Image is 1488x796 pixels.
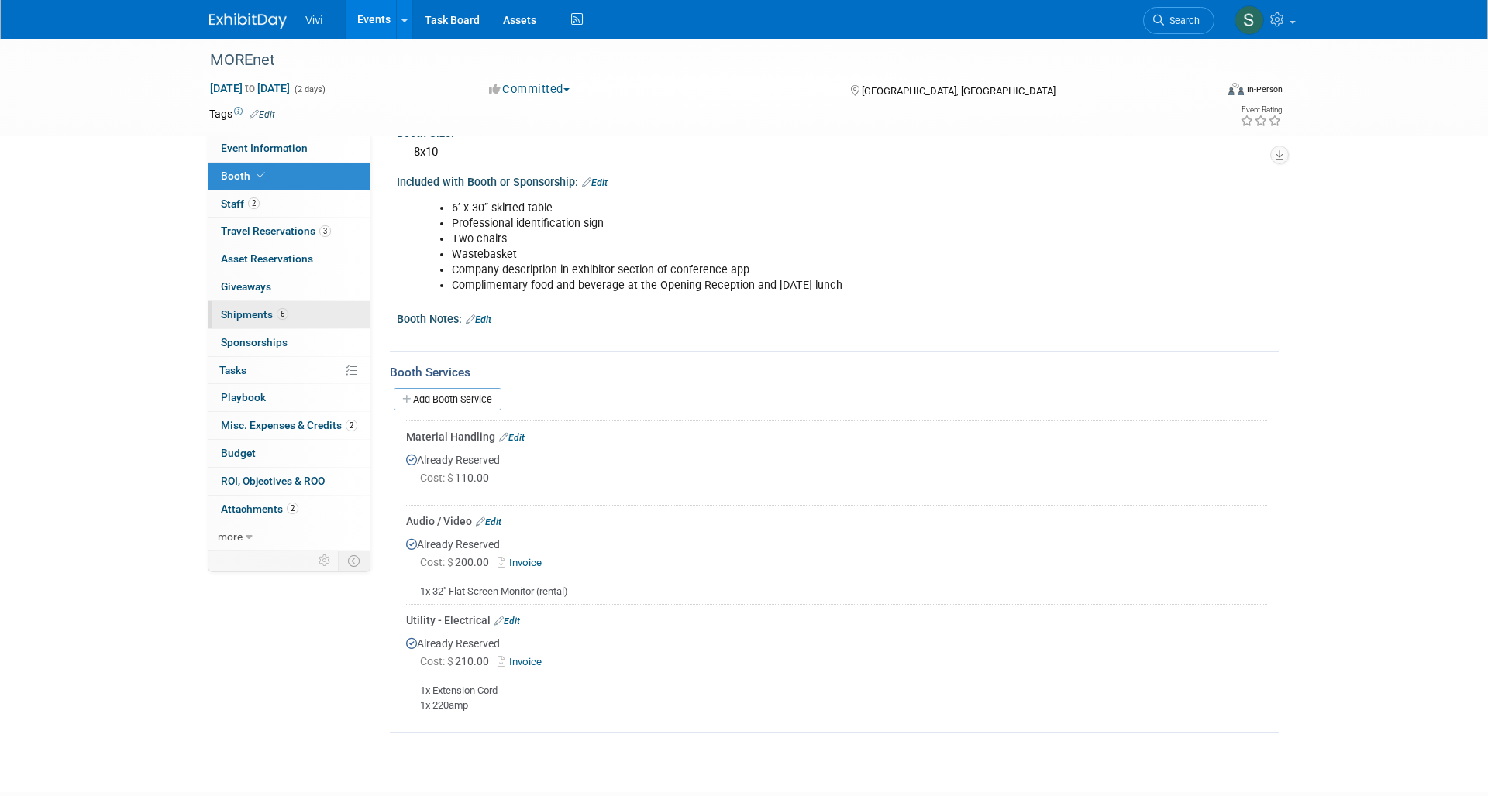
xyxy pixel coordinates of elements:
[452,247,1099,262] li: Wastebasket
[499,432,525,443] a: Edit
[452,216,1099,232] li: Professional identification sign
[221,419,357,431] span: Misc. Expenses & Credits
[406,529,1267,599] div: Already Reserved
[394,388,501,410] a: Add Booth Service
[208,440,370,467] a: Budget
[346,420,357,431] span: 2
[208,468,370,495] a: ROI, Objectives & ROO
[420,655,455,667] span: Cost: $
[1123,81,1283,104] div: Event Format
[208,190,370,218] a: Staff2
[208,412,370,439] a: Misc. Expenses & Credits2
[243,82,257,94] span: to
[221,475,325,487] span: ROI, Objectives & ROO
[221,391,266,403] span: Playbook
[406,612,1267,628] div: Utility - Electrical
[208,329,370,356] a: Sponsorships
[452,232,1099,247] li: Two chairs
[208,273,370,300] a: Giveaways
[1143,7,1214,34] a: Search
[221,142,308,154] span: Event Information
[862,85,1056,97] span: [GEOGRAPHIC_DATA], [GEOGRAPHIC_DATA]
[208,218,370,245] a: Travel Reservations3
[221,447,256,459] span: Budget
[406,628,1267,712] div: Already Reserved
[221,252,313,265] span: Asset Reservations
[221,280,271,293] span: Giveaways
[420,556,455,568] span: Cost: $
[452,278,1099,293] li: Complimentary food and beverage at the Opening Reception and [DATE] lunch
[390,364,1279,381] div: Booth Services
[208,384,370,411] a: Playbook
[208,496,370,523] a: Attachments2
[1228,83,1244,95] img: Format-Inperson.png
[293,84,325,94] span: (2 days)
[208,357,370,384] a: Tasks
[408,140,1267,164] div: 8x10
[218,530,243,543] span: more
[277,308,288,320] span: 6
[484,81,576,98] button: Committed
[221,503,298,515] span: Attachments
[406,444,1267,499] div: Already Reserved
[1235,5,1264,35] img: Sara Membreno
[420,556,495,568] span: 200.00
[208,163,370,190] a: Booth
[1240,106,1282,114] div: Event Rating
[312,551,339,571] td: Personalize Event Tab Strip
[476,516,501,527] a: Edit
[420,472,455,484] span: Cost: $
[452,201,1099,216] li: 6’ x 30” skirted table
[250,109,275,120] a: Edit
[339,551,370,571] td: Toggle Event Tabs
[305,14,322,26] span: Vivi
[287,503,298,514] span: 2
[420,655,495,667] span: 210.00
[498,656,548,667] a: Invoice
[208,245,370,273] a: Asset Reservations
[406,671,1267,712] div: 1x Extension Cord 1x 220amp
[494,616,520,626] a: Edit
[209,106,275,122] td: Tags
[397,170,1279,190] div: Included with Booth or Sponsorship:
[219,364,246,376] span: Tasks
[406,513,1267,529] div: Audio / Video
[406,572,1267,599] div: 1x 32" Flat Screen Monitor (rental)
[208,523,370,551] a: more
[452,262,1099,278] li: Company description in exhibitor section of conference app
[498,557,548,568] a: Invoice
[319,225,331,237] span: 3
[406,429,1267,444] div: Material Handling
[582,177,608,188] a: Edit
[1164,15,1200,26] span: Search
[221,225,331,237] span: Travel Reservations
[208,301,370,328] a: Shipments6
[209,13,287,29] img: ExhibitDay
[221,336,288,348] span: Sponsorships
[208,135,370,162] a: Event Information
[466,314,491,325] a: Edit
[221,308,288,321] span: Shipments
[420,472,495,484] span: 110.00
[248,197,260,209] span: 2
[209,81,291,95] span: [DATE] [DATE]
[397,307,1279,328] div: Booth Notes:
[205,46,1191,74] div: MOREnet
[221,197,260,210] span: Staff
[1246,84,1283,95] div: In-Person
[221,170,268,182] span: Booth
[257,171,265,180] i: Booth reservation complete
